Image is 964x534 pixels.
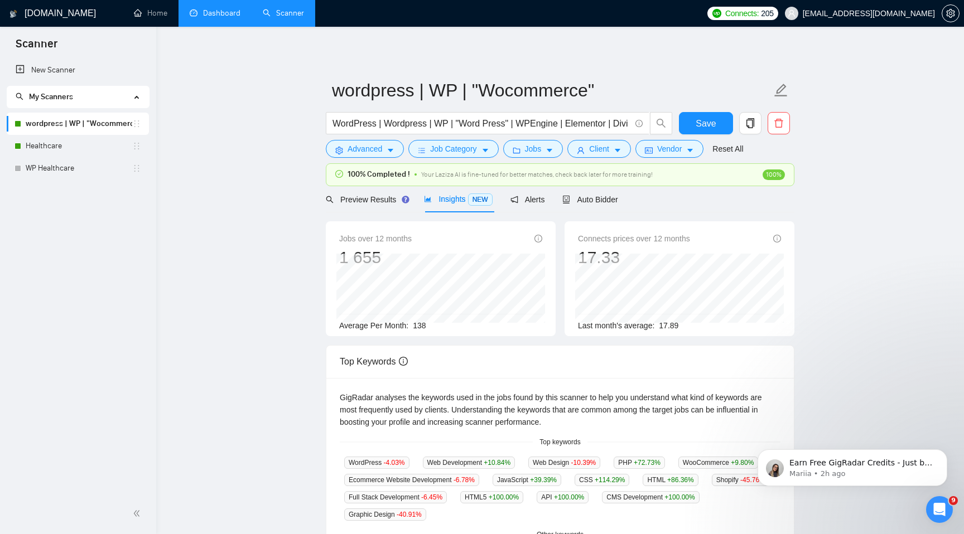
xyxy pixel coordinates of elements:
[344,474,479,486] span: Ecommerce Website Development
[788,9,796,17] span: user
[344,457,409,469] span: WordPress
[484,459,510,467] span: +10.84 %
[7,157,149,179] li: WP Healthcare
[32,6,50,24] img: Profile image for Mariia
[595,476,625,484] span: +114.29 %
[54,14,108,25] p: Active 23h ago
[635,120,643,127] span: info-circle
[533,437,587,448] span: Top keywords
[7,113,149,135] li: wordpress | WP | "Wocommerce"
[332,116,630,130] input: Search Freelance Jobs...
[326,195,406,204] span: Preview Results
[344,491,447,503] span: Full Stack Development
[339,321,408,330] span: Average Per Month:
[26,157,132,179] a: WP Healthcare
[510,195,545,204] span: Alerts
[16,92,73,101] span: My Scanners
[589,143,609,155] span: Client
[387,146,394,154] span: caret-down
[7,59,149,81] li: New Scanner
[468,193,493,206] span: NEW
[195,4,216,26] button: Home
[408,140,498,158] button: barsJob Categorycaret-down
[761,7,773,20] span: 205
[9,64,214,166] div: Profile image for MariiaMariiafrom [DOMAIN_NAME]
[534,235,542,242] span: info-circle
[9,5,17,23] img: logo
[768,118,789,128] span: delete
[7,4,28,26] button: go back
[35,365,44,374] button: Gif picker
[424,195,432,203] span: area-chart
[763,169,785,180] span: 100%
[567,140,631,158] button: userClientcaret-down
[399,357,408,366] span: info-circle
[645,146,653,154] span: idcard
[263,8,304,18] a: searchScanner
[348,143,382,155] span: Advanced
[659,321,678,330] span: 17.89
[190,8,240,18] a: dashboardDashboard
[650,118,672,128] span: search
[942,9,960,18] a: setting
[577,146,585,154] span: user
[667,476,694,484] span: +86.36 %
[339,232,412,245] span: Jobs over 12 months
[525,143,542,155] span: Jobs
[134,8,167,18] a: homeHome
[72,82,152,91] span: from [DOMAIN_NAME]
[712,9,721,18] img: upwork-logo.png
[401,195,411,205] div: Tooltip anchor
[949,496,958,505] span: 9
[481,146,489,154] span: caret-down
[326,196,334,203] span: search
[575,474,629,486] span: CSS
[16,59,140,81] a: New Scanner
[335,146,343,154] span: setting
[643,474,698,486] span: HTML
[332,76,772,104] input: Scanner name...
[768,112,790,134] button: delete
[50,82,72,91] span: Mariia
[634,459,661,467] span: +72.73 %
[513,146,520,154] span: folder
[554,493,584,501] span: +100.00 %
[418,146,426,154] span: bars
[510,196,518,203] span: notification
[133,508,144,519] span: double-left
[546,146,553,154] span: caret-down
[537,491,589,503] span: API
[774,83,788,98] span: edit
[493,474,561,486] span: JavaScript
[454,476,475,484] span: -6.78 %
[397,511,422,518] span: -40.91 %
[54,6,81,14] h1: Mariia
[686,146,694,154] span: caret-down
[578,247,690,268] div: 17.33
[712,143,743,155] a: Reset All
[423,457,515,469] span: Web Development
[413,321,426,330] span: 138
[562,195,618,204] span: Auto Bidder
[602,491,699,503] span: CMS Development
[528,457,600,469] span: Web Design
[773,235,781,242] span: info-circle
[739,112,761,134] button: copy
[503,140,563,158] button: folderJobscaret-down
[942,9,959,18] span: setting
[712,474,770,486] span: Shopify
[489,493,519,501] span: +100.00 %
[344,508,426,521] span: Graphic Design
[731,459,754,467] span: +9.80 %
[335,170,343,178] span: check-circle
[696,116,716,130] span: Save
[421,171,653,178] span: Your Laziza AI is fine-tuned for better matches, check back later for more training!
[430,143,476,155] span: Job Category
[657,143,682,155] span: Vendor
[340,346,780,377] div: Top Keywords
[9,342,214,361] textarea: Message…
[578,321,654,330] span: Last month's average:
[942,4,960,22] button: setting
